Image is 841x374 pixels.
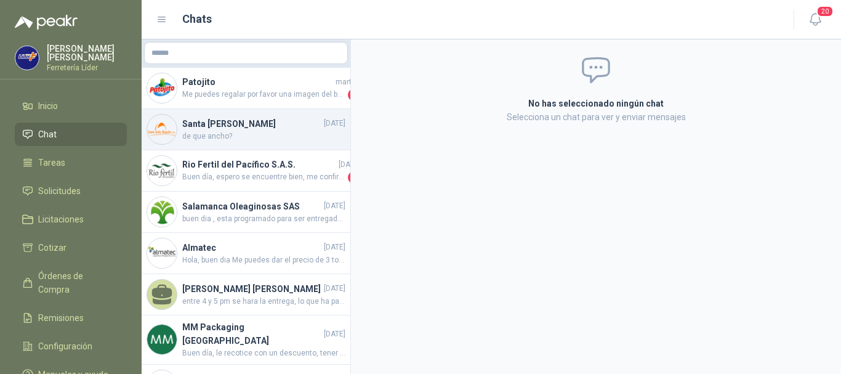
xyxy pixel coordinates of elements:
span: Cotizar [38,241,66,254]
a: Company LogoAlmatec[DATE]Hola, buen dia Me puedes dar el precio de 3 toneladas de ángulos 2X3/16 ... [142,233,350,274]
span: [DATE] [324,242,345,253]
h4: Patojito [182,75,333,89]
a: Órdenes de Compra [15,264,127,301]
span: [DATE] [324,328,345,340]
a: Company LogoMM Packaging [GEOGRAPHIC_DATA][DATE]Buen día, le recotice con un descuento, tener en ... [142,315,350,365]
a: [PERSON_NAME] [PERSON_NAME][DATE]entre 4 y 5 pm se hara la entrega, lo que ha pasado es que el pe... [142,274,350,315]
a: Company LogoPatojitomartesMe puedes regalar por favor una imagen del balde que nos esta ofreciendo3 [142,68,350,109]
span: Configuración [38,339,92,353]
span: 20 [816,6,834,17]
a: Inicio [15,94,127,118]
a: Remisiones [15,306,127,330]
h4: [PERSON_NAME] [PERSON_NAME] [182,282,321,296]
img: Company Logo [15,46,39,70]
span: [DATE] [339,159,360,171]
span: [DATE] [324,283,345,295]
img: Company Logo [147,325,177,354]
span: Buen día, espero se encuentre bien, me confirma la fecha de despacho por favor [182,171,345,184]
span: 3 [348,89,360,101]
span: buen dia , esta programado para ser entregado hoy, gracias [182,213,345,225]
a: Configuración [15,335,127,358]
a: Cotizar [15,236,127,259]
a: Licitaciones [15,208,127,231]
h1: Chats [182,10,212,28]
a: Chat [15,123,127,146]
img: Company Logo [147,156,177,185]
img: Company Logo [147,238,177,268]
h2: No has seleccionado ningún chat [381,97,811,110]
h4: Santa [PERSON_NAME] [182,117,321,131]
span: [DATE] [324,118,345,129]
p: [PERSON_NAME] [PERSON_NAME] [47,44,127,62]
span: Me puedes regalar por favor una imagen del balde que nos esta ofreciendo [182,89,345,101]
span: Licitaciones [38,213,84,226]
p: Ferretería Líder [47,64,127,71]
span: de que ancho? [182,131,345,142]
h4: MM Packaging [GEOGRAPHIC_DATA] [182,320,321,348]
img: Logo peakr [15,15,78,30]
span: Chat [38,128,57,141]
span: [DATE] [324,200,345,212]
span: Solicitudes [38,184,81,198]
a: Tareas [15,151,127,174]
span: Inicio [38,99,58,113]
a: Solicitudes [15,179,127,203]
button: 20 [804,9,826,31]
img: Company Logo [147,197,177,227]
span: Buen día, le recotice con un descuento, tener en cuenta que como son diferentes tallas se entrega... [182,348,345,359]
span: Órdenes de Compra [38,269,115,296]
h4: Salamanca Oleaginosas SAS [182,200,321,213]
span: Tareas [38,156,65,169]
span: entre 4 y 5 pm se hara la entrega, lo que ha pasado es que el pedido llego ayer fuera del horario... [182,296,345,307]
a: Company LogoRio Fertil del Pacífico S.A.S.[DATE]Buen día, espero se encuentre bien, me confirma l... [142,150,350,192]
a: Company LogoSanta [PERSON_NAME][DATE]de que ancho? [142,109,350,150]
span: Remisiones [38,311,84,325]
span: Hola, buen dia Me puedes dar el precio de 3 toneladas de ángulos 2X3/16 Y cual es el tiempo de en... [182,254,345,266]
img: Company Logo [147,73,177,103]
h4: Rio Fertil del Pacífico S.A.S. [182,158,336,171]
span: martes [336,76,360,88]
img: Company Logo [147,115,177,144]
h4: Almatec [182,241,321,254]
span: 1 [348,171,360,184]
a: Company LogoSalamanca Oleaginosas SAS[DATE]buen dia , esta programado para ser entregado hoy, gra... [142,192,350,233]
p: Selecciona un chat para ver y enviar mensajes [381,110,811,124]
